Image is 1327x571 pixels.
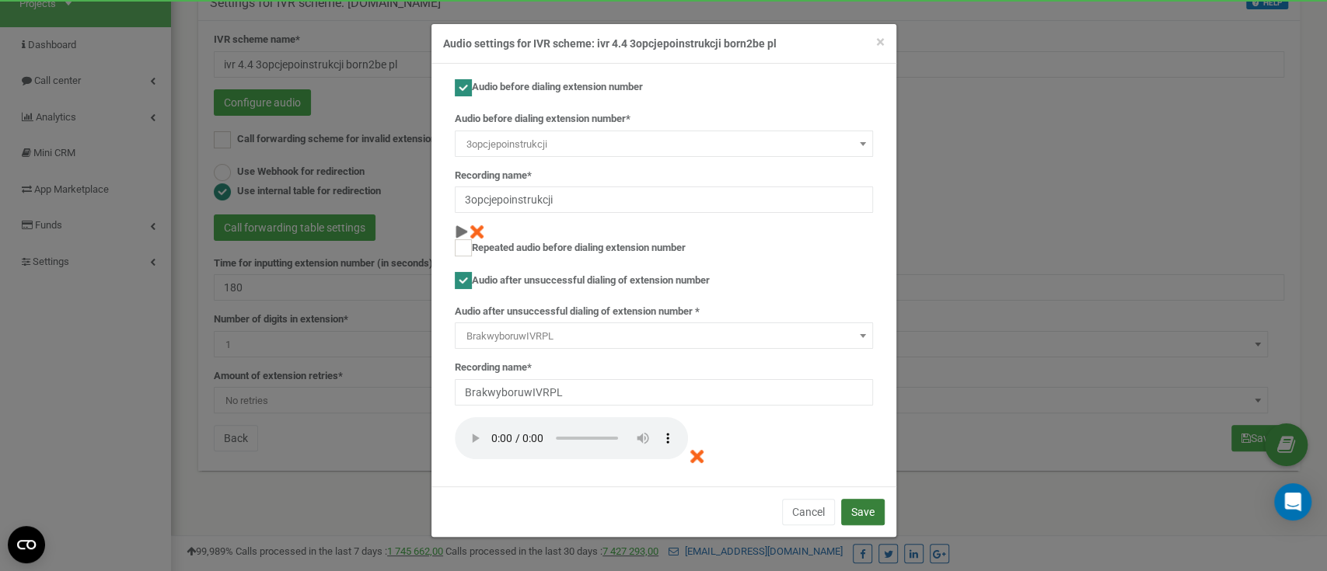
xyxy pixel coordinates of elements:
button: Cancel [782,499,835,525]
label: Audio before dialing extension number [455,79,643,96]
span: 3opcjepoinstrukcji [455,131,873,157]
label: Audio before dialing extension number* [455,112,630,127]
label: Repeated audio before dialing extension number [455,239,686,256]
button: Open CMP widget [8,526,45,563]
label: Recording name* [455,360,532,375]
h4: Audio settings for IVR scheme: ivr 4.4 3opcjepoinstrukcji born2be pl [443,36,885,51]
span: BrakwyboruwIVRPL [460,326,868,347]
label: Recording name* [455,169,532,183]
label: Audio after unsuccessful dialing of extension number [455,272,710,289]
button: Save [841,499,885,525]
span: 3opcjepoinstrukcji [460,134,868,155]
span: BrakwyboruwIVRPL [455,322,873,349]
div: Open Intercom Messenger [1274,483,1311,521]
label: Audio after unsuccessful dialing of extension number * [455,305,700,319]
span: × [876,33,885,51]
